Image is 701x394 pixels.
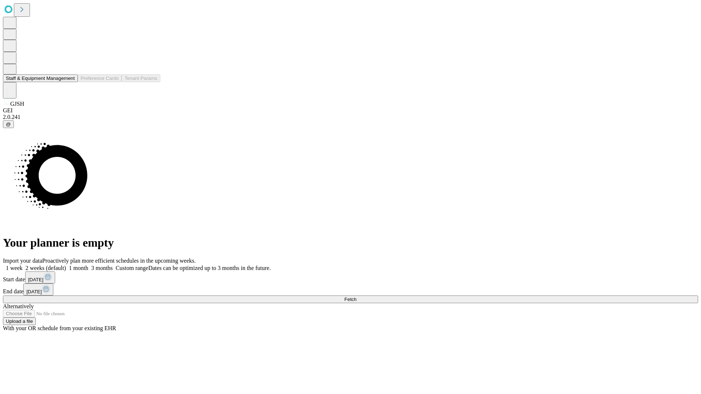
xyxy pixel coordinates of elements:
span: With your OR schedule from your existing EHR [3,325,116,331]
button: Preference Cards [78,74,122,82]
button: [DATE] [23,283,53,295]
span: 1 week [6,265,23,271]
span: 1 month [69,265,88,271]
div: 2.0.241 [3,114,698,120]
button: [DATE] [25,271,55,283]
button: Staff & Equipment Management [3,74,78,82]
span: @ [6,121,11,127]
span: 2 weeks (default) [26,265,66,271]
div: End date [3,283,698,295]
span: Fetch [344,297,356,302]
span: Dates can be optimized up to 3 months in the future. [148,265,271,271]
button: @ [3,120,14,128]
span: Custom range [116,265,148,271]
span: [DATE] [28,277,43,282]
button: Tenant Params [122,74,160,82]
div: GEI [3,107,698,114]
span: Alternatively [3,303,34,309]
h1: Your planner is empty [3,236,698,250]
span: [DATE] [26,289,42,294]
span: 3 months [91,265,113,271]
div: Start date [3,271,698,283]
button: Fetch [3,295,698,303]
span: Import your data [3,258,42,264]
button: Upload a file [3,317,36,325]
span: Proactively plan more efficient schedules in the upcoming weeks. [42,258,196,264]
span: GJSH [10,101,24,107]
